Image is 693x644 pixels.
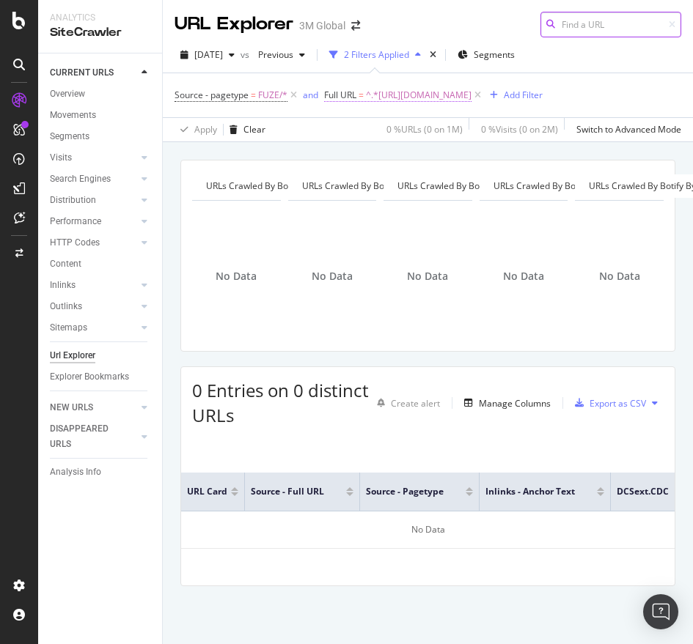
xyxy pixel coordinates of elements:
[571,118,681,141] button: Switch to Advanced Mode
[50,465,152,480] a: Analysis Info
[50,65,137,81] a: CURRENT URLS
[194,123,217,136] div: Apply
[216,269,257,284] span: No Data
[569,391,646,415] button: Export as CSV
[252,43,311,67] button: Previous
[50,278,76,293] div: Inlinks
[366,85,472,106] span: ^.*[URL][DOMAIN_NAME]
[504,89,543,101] div: Add Filter
[175,43,241,67] button: [DATE]
[50,256,152,272] a: Content
[371,391,440,415] button: Create alert
[50,400,137,415] a: NEW URLS
[50,369,152,385] a: Explorer Bookmarks
[241,48,252,61] span: vs
[50,369,129,385] div: Explorer Bookmarks
[50,214,137,229] a: Performance
[50,235,100,251] div: HTTP Codes
[50,299,137,314] a: Outlinks
[192,378,369,427] span: 0 Entries on 0 distinct URLs
[299,174,460,198] h4: URLs Crawled By Botify By locale
[386,123,463,136] div: 0 % URLs ( 0 on 1M )
[599,269,640,284] span: No Data
[187,485,227,498] span: URL Card
[50,171,137,187] a: Search Engines
[50,193,137,208] a: Distribution
[175,89,249,101] span: Source - pagetype
[224,118,265,141] button: Clear
[617,485,669,498] span: DCSext.CDC
[252,48,293,61] span: Previous
[407,269,448,284] span: No Data
[50,320,87,336] div: Sitemaps
[50,348,95,363] div: Url Explorer
[50,86,85,102] div: Overview
[50,24,150,41] div: SiteCrawler
[50,12,150,24] div: Analytics
[474,48,515,61] span: Segments
[50,108,96,123] div: Movements
[576,123,681,136] div: Switch to Advanced Mode
[243,123,265,136] div: Clear
[50,171,111,187] div: Search Engines
[366,485,444,498] span: Source - pagetype
[503,269,544,284] span: No Data
[50,256,81,272] div: Content
[395,174,577,198] h4: URLs Crawled By Botify By parameters
[540,12,681,37] input: Find a URL
[50,348,152,363] a: Url Explorer
[324,89,356,101] span: Full URL
[50,129,152,144] a: Segments
[50,320,137,336] a: Sitemaps
[485,485,575,498] span: Inlinks - Anchor Text
[312,269,353,284] span: No Data
[203,174,375,198] h4: URLs Crawled By Botify By pagetype
[452,43,521,67] button: Segments
[50,278,137,293] a: Inlinks
[50,214,101,229] div: Performance
[299,18,345,33] div: 3M Global
[427,48,439,62] div: times
[251,89,256,101] span: =
[258,85,287,106] span: FUZE/*
[175,118,217,141] button: Apply
[50,86,152,102] a: Overview
[458,394,551,412] button: Manage Columns
[351,21,360,31] div: arrow-right-arrow-left
[181,511,675,549] div: No Data
[397,179,555,192] span: URLs Crawled By Botify By parameters
[50,129,89,144] div: Segments
[344,48,409,61] div: 2 Filters Applied
[50,193,96,208] div: Distribution
[303,88,318,102] button: and
[50,150,137,166] a: Visits
[494,179,642,192] span: URLs Crawled By Botify By migration
[302,179,438,192] span: URLs Crawled By Botify By locale
[50,421,124,452] div: DISAPPEARED URLS
[50,235,137,251] a: HTTP Codes
[251,485,324,498] span: Source - Full URL
[484,86,543,104] button: Add Filter
[175,12,293,37] div: URL Explorer
[50,299,82,314] div: Outlinks
[479,397,551,410] div: Manage Columns
[50,400,93,415] div: NEW URLS
[50,465,101,480] div: Analysis Info
[50,108,152,123] a: Movements
[50,65,114,81] div: CURRENT URLS
[643,594,678,629] div: Open Intercom Messenger
[590,397,646,410] div: Export as CSV
[491,174,664,198] h4: URLs Crawled By Botify By migration
[50,421,137,452] a: DISAPPEARED URLS
[323,43,427,67] button: 2 Filters Applied
[50,150,72,166] div: Visits
[194,48,223,61] span: 2025 Aug. 3rd
[303,89,318,101] div: and
[359,89,364,101] span: =
[481,123,558,136] div: 0 % Visits ( 0 on 2M )
[391,397,440,410] div: Create alert
[206,179,353,192] span: URLs Crawled By Botify By pagetype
